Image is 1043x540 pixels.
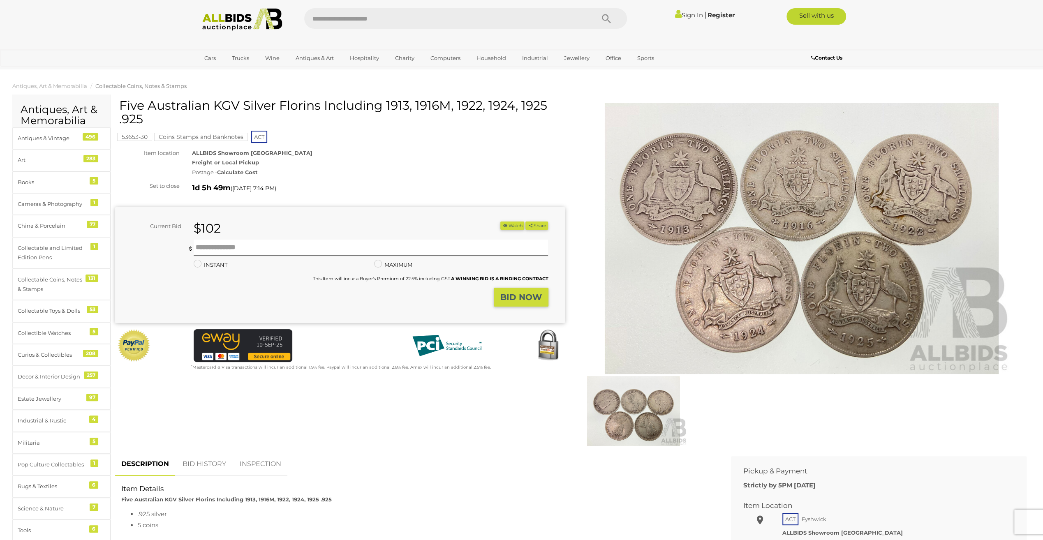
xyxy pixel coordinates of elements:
a: Pop Culture Collectables 1 [12,454,111,475]
div: Collectible Watches [18,328,86,338]
div: 131 [86,275,98,282]
div: Estate Jewellery [18,394,86,404]
a: Estate Jewellery 97 [12,388,111,410]
strong: 1d 5h 49m [192,183,231,192]
a: Sell with us [786,8,846,25]
div: Antiques & Vintage [18,134,86,143]
a: Science & Nature 7 [12,498,111,519]
a: BID HISTORY [176,452,232,476]
span: | [704,10,706,19]
img: Five Australian KGV Silver Florins Including 1913, 1916M, 1922, 1924, 1925 .925 [579,376,687,446]
a: China & Porcelain 77 [12,215,111,237]
a: Household [471,51,511,65]
span: ACT [782,513,798,525]
a: Curios & Collectibles 208 [12,344,111,366]
a: Collectable and Limited Edition Pens 1 [12,237,111,269]
a: Art 283 [12,149,111,171]
a: Sign In [675,11,703,19]
div: 1 [90,199,98,206]
span: ACT [251,131,267,143]
small: This Item will incur a Buyer's Premium of 22.5% including GST. [312,276,548,282]
b: Contact Us [811,55,842,61]
h2: Item Details [121,485,712,493]
label: INSTANT [194,260,227,270]
li: 5 coins [138,519,712,531]
div: China & Porcelain [18,221,86,231]
div: 6 [89,481,98,489]
div: Books [18,178,86,187]
a: Books 5 [12,171,111,193]
div: 5 [90,328,98,335]
a: INSPECTION [234,452,287,476]
a: Jewellery [559,51,595,65]
button: Watch [500,222,524,230]
strong: ALLBIDS Showroom [GEOGRAPHIC_DATA] [782,529,903,536]
a: Antiques, Art & Memorabilia [12,83,87,89]
div: Curios & Collectibles [18,350,86,360]
strong: BID NOW [500,292,542,302]
strong: Five Australian KGV Silver Florins Including 1913, 1916M, 1922, 1924, 1925 .925 [121,496,332,503]
button: Share [525,222,548,230]
img: PCI DSS compliant [406,329,488,362]
div: Set to close [109,181,186,191]
div: Item location [109,148,186,158]
img: Allbids.com.au [198,8,287,31]
a: Coins Stamps and Banknotes [154,134,248,140]
a: Antiques & Vintage 496 [12,127,111,149]
div: Decor & Interior Design [18,372,86,381]
span: Collectable Coins, Notes & Stamps [95,83,187,89]
div: Current Bid [115,222,187,231]
a: Rugs & Textiles 6 [12,475,111,497]
div: Postage - [192,168,564,177]
img: Secured by Rapid SSL [532,329,564,362]
div: 1 [90,459,98,467]
a: Charity [390,51,420,65]
a: Hospitality [345,51,384,65]
a: Wine [260,51,285,65]
a: Industrial [517,51,553,65]
div: Rugs & Textiles [18,482,86,491]
li: Watch this item [500,222,524,230]
div: Industrial & Rustic [18,416,86,425]
span: [DATE] 7:14 PM [232,185,275,192]
div: 97 [86,394,98,401]
span: ( ) [231,185,276,192]
a: Register [708,11,735,19]
b: A WINNING BID IS A BINDING CONTRACT [451,276,548,282]
a: Industrial & Rustic 4 [12,410,111,432]
a: Trucks [227,51,254,65]
a: Decor & Interior Design 257 [12,366,111,388]
a: Computers [425,51,466,65]
img: Five Australian KGV Silver Florins Including 1913, 1916M, 1922, 1924, 1925 .925 [591,103,1012,374]
a: DESCRIPTION [115,452,175,476]
button: BID NOW [494,288,548,307]
strong: $102 [194,221,221,236]
div: Collectable Toys & Dolls [18,306,86,316]
a: Office [600,51,627,65]
h2: Item Location [743,502,1002,510]
mark: 53653-30 [117,133,152,141]
div: Cameras & Photography [18,199,86,209]
div: 496 [83,133,98,141]
button: Search [586,8,627,29]
strong: Freight or Local Pickup [192,159,259,166]
div: 6 [89,525,98,533]
h1: Five Australian KGV Silver Florins Including 1913, 1916M, 1922, 1924, 1925 .925 [119,99,563,126]
h2: Pickup & Payment [743,467,1002,475]
a: Cameras & Photography 1 [12,193,111,215]
div: 5 [90,438,98,445]
div: 257 [84,372,98,379]
li: .925 silver [138,508,712,519]
div: Collectable Coins, Notes & Stamps [18,275,86,294]
strong: ALLBIDS Showroom [GEOGRAPHIC_DATA] [192,150,312,156]
img: Official PayPal Seal [117,329,151,362]
div: 208 [83,350,98,357]
div: 4 [89,415,98,423]
div: Pop Culture Collectables [18,460,86,469]
div: 5 [90,177,98,185]
a: Collectable Coins, Notes & Stamps 131 [12,269,111,300]
span: Fyshwick [800,514,828,524]
div: 7 [90,503,98,511]
div: 77 [87,221,98,228]
h2: Antiques, Art & Memorabilia [21,104,102,127]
